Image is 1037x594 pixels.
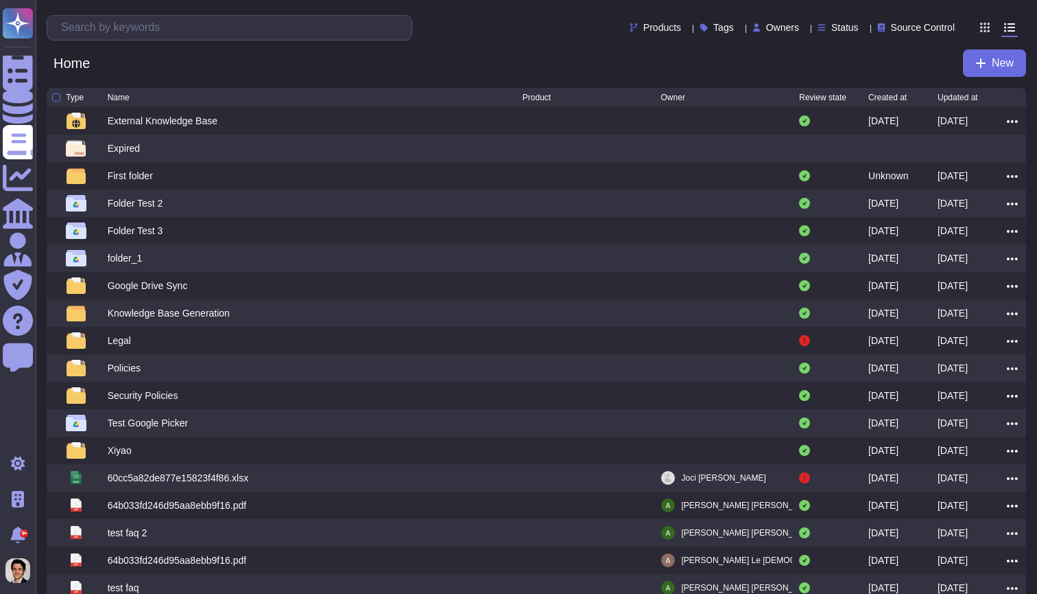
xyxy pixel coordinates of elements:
[108,306,230,320] div: Knowledge Base Generation
[108,196,163,210] div: Folder Test 2
[938,114,968,128] div: [DATE]
[938,389,968,402] div: [DATE]
[963,49,1026,77] button: New
[868,361,898,375] div: [DATE]
[108,279,188,293] div: Google Drive Sync
[5,558,30,583] img: user
[66,93,84,102] span: Type
[54,16,412,40] input: Search by keywords
[108,389,178,402] div: Security Policies
[108,93,130,102] span: Name
[20,529,28,538] div: 9+
[766,23,799,32] span: Owners
[682,499,820,512] span: [PERSON_NAME] [PERSON_NAME]
[66,195,86,212] img: folder
[108,169,153,183] div: First folder
[868,444,898,457] div: [DATE]
[108,251,143,265] div: folder_1
[108,361,141,375] div: Policies
[108,553,246,567] div: 64b033fd246d95aa8ebb9f16.pdf
[868,553,898,567] div: [DATE]
[868,471,898,485] div: [DATE]
[643,23,681,32] span: Products
[868,416,898,430] div: [DATE]
[3,556,40,586] button: user
[868,279,898,293] div: [DATE]
[938,196,968,210] div: [DATE]
[938,279,968,293] div: [DATE]
[868,251,898,265] div: [DATE]
[67,442,86,459] img: folder
[891,23,955,32] span: Source Control
[713,23,734,32] span: Tags
[67,360,86,376] img: folder
[661,93,685,102] span: Owner
[868,389,898,402] div: [DATE]
[661,526,675,540] img: user
[67,113,86,129] img: folder
[66,250,86,266] img: folder
[66,415,86,431] img: folder
[799,93,846,102] span: Review state
[67,168,86,184] img: folder
[831,23,859,32] span: Status
[66,140,86,157] img: folder
[682,471,766,485] span: Joci [PERSON_NAME]
[108,334,131,347] div: Legal
[938,361,968,375] div: [DATE]
[108,114,217,128] div: External Knowledge Base
[868,169,908,183] div: Unknown
[108,444,132,457] div: Xiyao
[992,58,1014,69] span: New
[67,305,86,321] img: folder
[66,222,86,239] img: folder
[868,93,907,102] span: Created at
[108,526,147,540] div: test faq 2
[682,526,820,540] span: [PERSON_NAME] [PERSON_NAME]
[938,251,968,265] div: [DATE]
[938,526,968,540] div: [DATE]
[868,306,898,320] div: [DATE]
[108,499,246,512] div: 64b033fd246d95aa8ebb9f16.pdf
[868,334,898,347] div: [DATE]
[108,224,163,238] div: Folder Test 3
[938,553,968,567] div: [DATE]
[108,471,249,485] div: 60cc5a82de877e15823f4f86.xlsx
[938,224,968,238] div: [DATE]
[868,114,898,128] div: [DATE]
[67,387,86,404] img: folder
[108,416,189,430] div: Test Google Picker
[938,93,978,102] span: Updated at
[661,553,675,567] img: user
[938,416,968,430] div: [DATE]
[661,499,675,512] img: user
[868,499,898,512] div: [DATE]
[938,499,968,512] div: [DATE]
[661,471,675,485] img: user
[67,332,86,349] img: folder
[938,306,968,320] div: [DATE]
[938,169,968,183] div: [DATE]
[47,53,97,73] span: Home
[523,93,551,102] span: Product
[938,471,968,485] div: [DATE]
[938,444,968,457] div: [DATE]
[108,141,140,155] div: Expired
[868,196,898,210] div: [DATE]
[938,334,968,347] div: [DATE]
[682,553,855,567] span: [PERSON_NAME] Le [DEMOGRAPHIC_DATA]
[868,526,898,540] div: [DATE]
[868,224,898,238] div: [DATE]
[67,277,86,294] img: folder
